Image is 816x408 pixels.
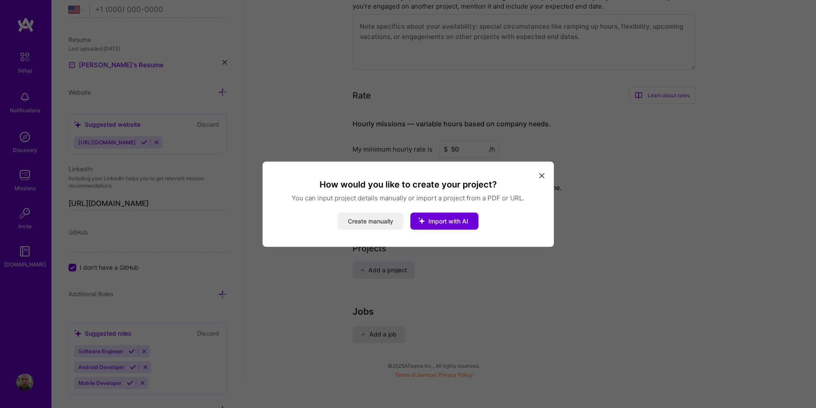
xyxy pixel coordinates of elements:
i: icon StarsWhite [410,209,433,232]
button: Import with AI [410,212,478,229]
h3: How would you like to create your project? [273,179,544,190]
div: modal [263,161,554,247]
button: Create manually [338,212,404,229]
span: Import with AI [428,217,468,224]
p: You can input project details manually or import a project from a PDF or URL. [273,193,544,202]
i: icon Close [539,173,544,179]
